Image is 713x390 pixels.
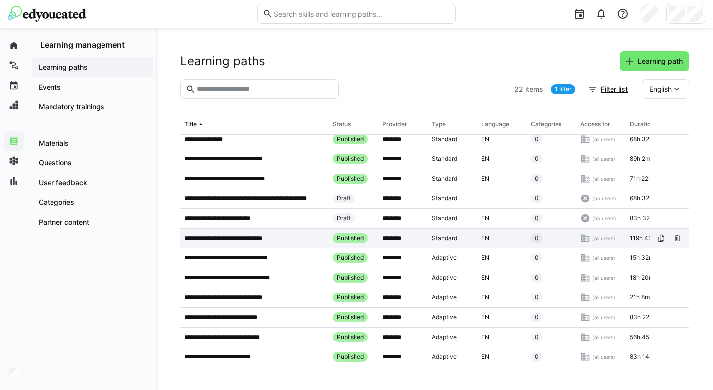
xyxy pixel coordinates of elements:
[432,234,457,242] span: Standard
[337,135,364,143] span: Published
[630,155,650,163] span: 89h 2m
[592,235,615,242] span: (all users)
[551,84,575,94] a: 1 filter
[535,135,539,143] span: 0
[481,135,489,143] span: EN
[481,293,489,301] span: EN
[630,175,653,183] span: 71h 22m
[630,120,654,128] div: Duration
[337,175,364,183] span: Published
[630,195,654,202] span: 68h 32m
[535,155,539,163] span: 0
[630,234,657,242] span: 119h 43m
[592,136,615,143] span: (all users)
[432,175,457,183] span: Standard
[535,234,539,242] span: 0
[649,84,672,94] span: English
[481,313,489,321] span: EN
[592,215,616,222] span: (no users)
[592,353,615,360] span: (all users)
[273,9,450,18] input: Search skills and learning paths…
[337,234,364,242] span: Published
[630,293,650,301] span: 21h 8m
[432,214,457,222] span: Standard
[531,120,561,128] div: Categories
[337,333,364,341] span: Published
[333,120,351,128] div: Status
[630,214,655,222] span: 83h 32m
[592,195,616,202] span: (no users)
[184,120,197,128] div: Title
[337,155,364,163] span: Published
[630,333,654,341] span: 56h 45m
[535,353,539,361] span: 0
[592,175,615,182] span: (all users)
[432,274,457,282] span: Adaptive
[432,135,457,143] span: Standard
[432,293,457,301] span: Adaptive
[432,313,457,321] span: Adaptive
[481,120,509,128] div: Language
[337,274,364,282] span: Published
[535,333,539,341] span: 0
[592,274,615,281] span: (all users)
[432,333,457,341] span: Adaptive
[592,155,615,162] span: (all users)
[432,155,457,163] span: Standard
[432,195,457,202] span: Standard
[630,353,654,361] span: 83h 14m
[535,175,539,183] span: 0
[580,120,610,128] div: Access for
[481,254,489,262] span: EN
[432,353,457,361] span: Adaptive
[583,79,634,99] button: Filter list
[535,274,539,282] span: 0
[630,135,654,143] span: 68h 32m
[535,214,539,222] span: 0
[382,120,407,128] div: Provider
[481,234,489,242] span: EN
[432,120,446,128] div: Type
[620,51,689,71] button: Learning path
[337,313,364,321] span: Published
[592,294,615,301] span: (all users)
[592,254,615,261] span: (all users)
[337,254,364,262] span: Published
[337,195,351,202] span: Draft
[630,274,654,282] span: 18h 20m
[337,214,351,222] span: Draft
[630,313,654,321] span: 83h 22m
[481,175,489,183] span: EN
[599,84,629,94] span: Filter list
[514,84,523,94] span: 22
[535,313,539,321] span: 0
[481,214,489,222] span: EN
[180,54,265,69] h2: Learning paths
[535,254,539,262] span: 0
[592,334,615,341] span: (all users)
[592,314,615,321] span: (all users)
[432,254,457,262] span: Adaptive
[337,353,364,361] span: Published
[337,293,364,301] span: Published
[481,274,489,282] span: EN
[525,84,543,94] span: items
[481,333,489,341] span: EN
[481,155,489,163] span: EN
[535,293,539,301] span: 0
[535,195,539,202] span: 0
[630,254,654,262] span: 15h 32m
[636,56,684,66] span: Learning path
[481,353,489,361] span: EN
